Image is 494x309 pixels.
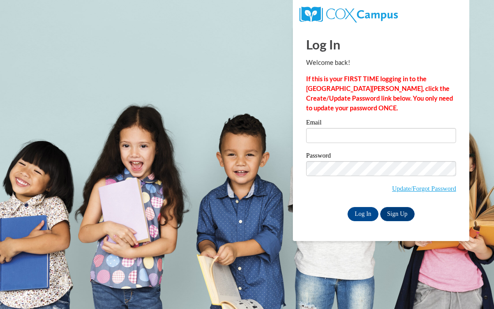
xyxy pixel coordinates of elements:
[299,10,398,18] a: COX Campus
[299,7,398,23] img: COX Campus
[348,207,378,221] input: Log In
[392,185,456,192] a: Update/Forgot Password
[306,75,453,112] strong: If this is your FIRST TIME logging in to the [GEOGRAPHIC_DATA][PERSON_NAME], click the Create/Upd...
[306,58,456,68] p: Welcome back!
[306,152,456,161] label: Password
[380,207,415,221] a: Sign Up
[306,35,456,53] h1: Log In
[306,119,456,128] label: Email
